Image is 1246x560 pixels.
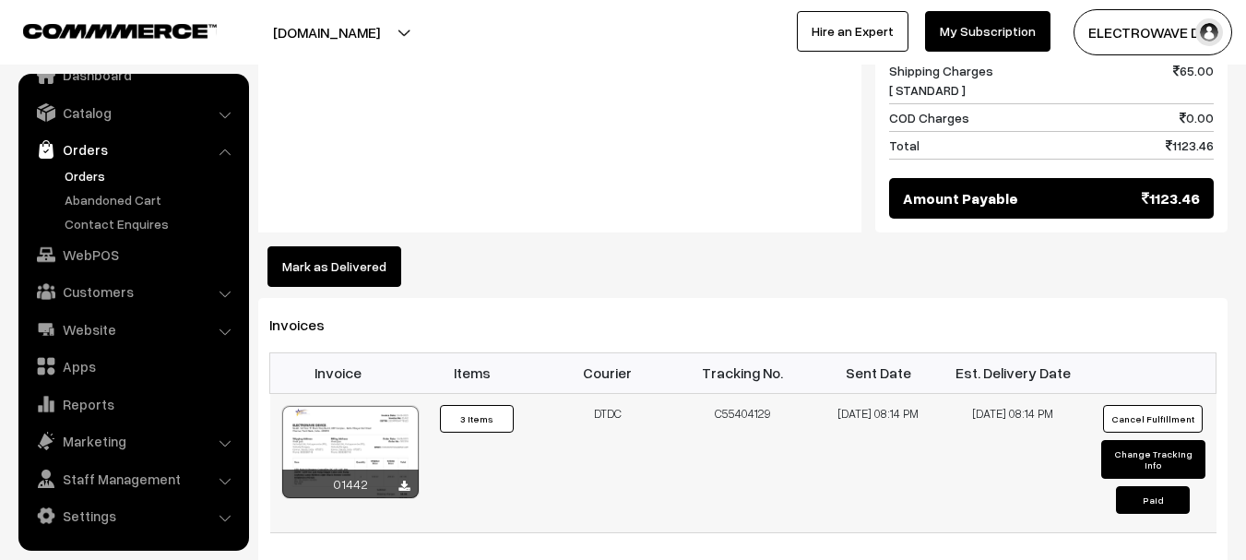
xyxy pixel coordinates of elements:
a: Customers [23,275,243,308]
span: Amount Payable [903,187,1018,209]
a: Hire an Expert [797,11,908,52]
span: Total [889,136,920,155]
a: Website [23,313,243,346]
a: Apps [23,350,243,383]
button: 3 Items [440,405,514,433]
button: Cancel Fulfillment [1103,405,1203,433]
div: 01442 [282,470,419,498]
td: [DATE] 08:14 PM [945,393,1081,532]
button: Mark as Delivered [267,246,401,287]
a: COMMMERCE [23,18,184,41]
a: WebPOS [23,238,243,271]
span: 1123.46 [1166,136,1214,155]
td: C55404129 [675,393,811,532]
a: Staff Management [23,462,243,495]
th: Invoice [270,352,406,393]
img: user [1195,18,1223,46]
a: Contact Enquires [60,214,243,233]
th: Est. Delivery Date [945,352,1081,393]
a: Marketing [23,424,243,458]
a: Abandoned Cart [60,190,243,209]
button: [DOMAIN_NAME] [208,9,445,55]
th: Sent Date [811,352,946,393]
a: Dashboard [23,58,243,91]
span: Invoices [269,316,347,334]
button: Paid [1116,486,1190,514]
a: Orders [23,133,243,166]
a: Orders [60,166,243,185]
button: ELECTROWAVE DE… [1074,9,1232,55]
button: Change Tracking Info [1101,440,1205,479]
a: Reports [23,387,243,421]
th: Tracking No. [675,352,811,393]
td: [DATE] 08:14 PM [811,393,946,532]
span: 65.00 [1173,61,1214,100]
span: 1123.46 [1142,187,1200,209]
td: DTDC [540,393,676,532]
th: Items [405,352,540,393]
a: Settings [23,499,243,532]
span: 0.00 [1180,108,1214,127]
a: My Subscription [925,11,1050,52]
span: Shipping Charges [ STANDARD ] [889,61,993,100]
img: COMMMERCE [23,24,217,38]
span: COD Charges [889,108,969,127]
a: Catalog [23,96,243,129]
th: Courier [540,352,676,393]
